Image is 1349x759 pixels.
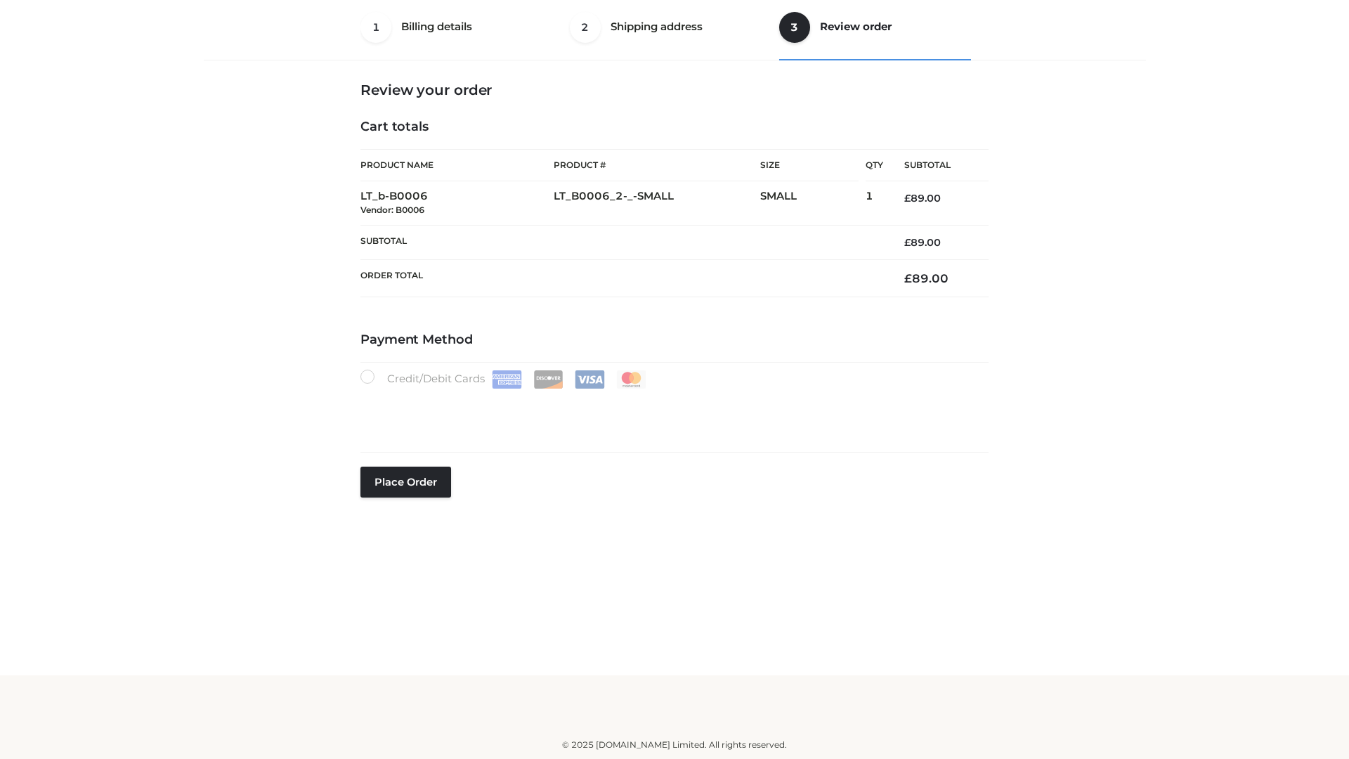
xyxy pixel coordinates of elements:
h4: Cart totals [360,119,989,135]
span: £ [904,271,912,285]
bdi: 89.00 [904,236,941,249]
span: £ [904,236,911,249]
td: 1 [866,181,883,226]
th: Product # [554,149,760,181]
img: Mastercard [616,370,646,389]
td: LT_b-B0006 [360,181,554,226]
h3: Review your order [360,82,989,98]
iframe: Secure payment input frame [358,386,986,437]
td: SMALL [760,181,866,226]
bdi: 89.00 [904,271,949,285]
th: Qty [866,149,883,181]
img: Discover [533,370,563,389]
th: Order Total [360,260,883,297]
label: Credit/Debit Cards [360,370,648,389]
small: Vendor: B0006 [360,205,424,215]
img: Amex [492,370,522,389]
img: Visa [575,370,605,389]
th: Subtotal [360,225,883,259]
th: Subtotal [883,150,989,181]
button: Place order [360,467,451,498]
span: £ [904,192,911,205]
th: Size [760,150,859,181]
td: LT_B0006_2-_-SMALL [554,181,760,226]
bdi: 89.00 [904,192,941,205]
th: Product Name [360,149,554,181]
h4: Payment Method [360,332,989,348]
div: © 2025 [DOMAIN_NAME] Limited. All rights reserved. [209,738,1140,752]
